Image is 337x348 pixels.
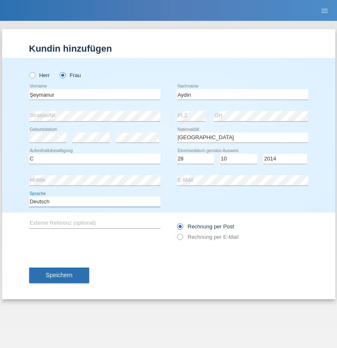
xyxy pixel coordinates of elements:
input: Frau [60,72,65,78]
label: Rechnung per E-Mail [177,234,239,240]
label: Rechnung per Post [177,223,234,230]
input: Rechnung per Post [177,223,182,234]
a: menu [316,8,333,13]
label: Frau [60,72,81,78]
button: Speichern [29,268,89,283]
label: Herr [29,72,50,78]
h1: Kundin hinzufügen [29,43,308,54]
i: menu [320,7,329,15]
input: Rechnung per E-Mail [177,234,182,244]
input: Herr [29,72,35,78]
span: Speichern [46,272,72,278]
